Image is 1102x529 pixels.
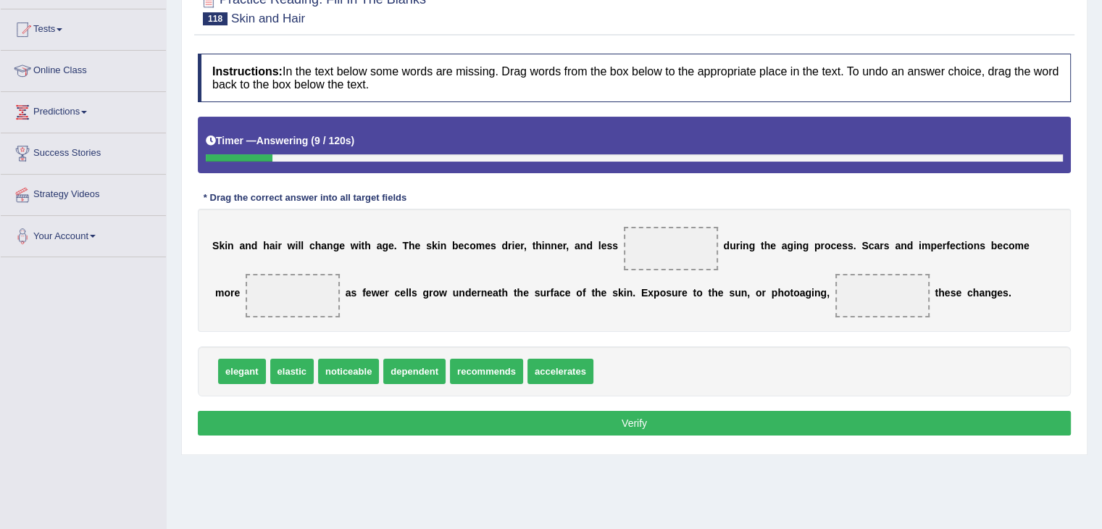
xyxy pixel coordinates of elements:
[935,287,938,299] b: t
[406,287,409,299] b: l
[409,240,415,251] b: h
[426,240,432,251] b: s
[288,240,296,251] b: w
[394,240,397,251] b: .
[206,136,354,146] h5: Timer —
[945,287,951,299] b: e
[956,240,961,251] b: c
[315,240,322,251] b: h
[540,287,546,299] b: u
[861,240,868,251] b: S
[458,240,464,251] b: e
[811,287,814,299] b: i
[601,240,607,251] b: e
[366,287,372,299] b: e
[601,287,607,299] b: e
[950,287,956,299] b: s
[412,287,417,299] b: s
[198,411,1071,436] button: Verify
[825,240,831,251] b: o
[820,287,827,299] b: g
[245,240,251,251] b: n
[591,287,595,299] b: t
[550,287,554,299] b: f
[314,135,351,146] b: 9 / 120s
[641,287,648,299] b: E
[481,287,488,299] b: n
[469,240,476,251] b: o
[880,240,883,251] b: r
[848,240,853,251] b: s
[730,240,736,251] b: u
[388,240,394,251] b: e
[736,240,740,251] b: r
[740,240,743,251] b: i
[487,287,493,299] b: e
[950,240,956,251] b: e
[535,240,542,251] b: h
[383,359,446,384] span: dependent
[787,240,793,251] b: g
[557,240,563,251] b: e
[359,240,362,251] b: i
[535,287,540,299] b: s
[946,240,950,251] b: f
[830,240,836,251] b: c
[598,240,601,251] b: l
[485,240,491,251] b: e
[452,240,459,251] b: b
[805,287,811,299] b: g
[693,287,696,299] b: t
[660,287,667,299] b: o
[1003,287,1009,299] b: s
[228,240,234,251] b: n
[606,240,612,251] b: s
[523,287,529,299] b: e
[1003,240,1009,251] b: c
[327,240,333,251] b: n
[696,287,703,299] b: o
[471,287,477,299] b: e
[377,240,383,251] b: a
[198,54,1071,102] h4: In the text below some words are missing. Drag words from the box below to the appropriate place ...
[270,359,314,384] span: elastic
[554,287,559,299] b: a
[901,240,907,251] b: n
[215,287,224,299] b: m
[438,240,441,251] b: i
[318,359,379,384] span: noticeable
[333,240,340,251] b: g
[814,240,821,251] b: p
[432,240,438,251] b: k
[224,287,230,299] b: o
[198,191,412,205] div: * Drag the correct answer into all target fields
[346,287,351,299] b: a
[782,240,788,251] b: a
[654,287,660,299] b: p
[379,287,385,299] b: e
[230,287,234,299] b: r
[919,240,922,251] b: i
[777,287,784,299] b: h
[566,240,569,251] b: ,
[761,240,764,251] b: t
[270,240,275,251] b: a
[884,240,890,251] b: s
[409,287,412,299] b: l
[219,240,225,251] b: k
[364,240,371,251] b: h
[997,240,1003,251] b: e
[672,287,678,299] b: u
[1009,287,1011,299] b: .
[964,240,967,251] b: i
[491,240,496,251] b: s
[212,240,219,251] b: S
[756,287,762,299] b: o
[827,287,830,299] b: ,
[524,240,527,251] b: ,
[459,287,465,299] b: n
[784,287,790,299] b: o
[814,287,821,299] b: n
[985,287,991,299] b: n
[836,240,842,251] b: e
